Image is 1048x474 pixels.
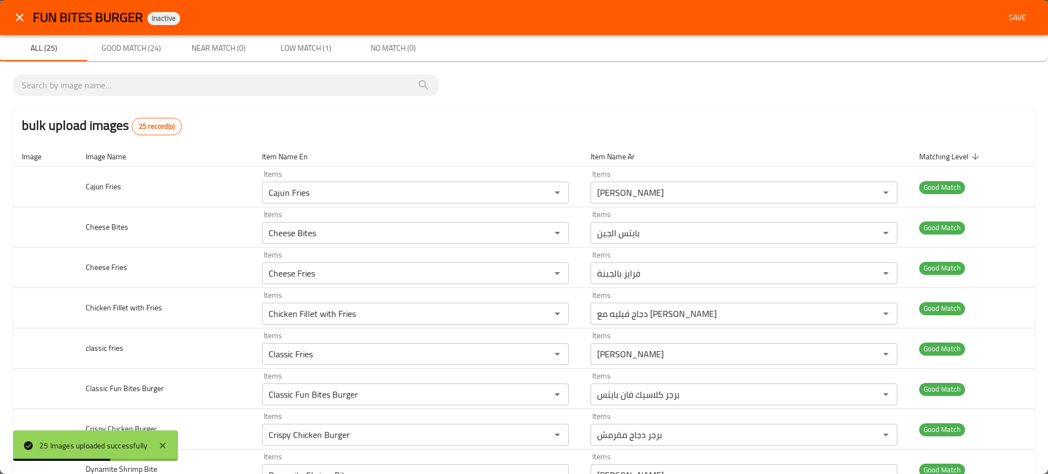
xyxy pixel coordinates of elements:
span: Classic Fun Bites Burger [86,381,164,395]
button: Open [550,185,565,200]
span: Good Match [919,302,965,315]
span: Cajun Fries [86,179,121,194]
button: Save [1000,8,1035,28]
button: Open [550,387,565,402]
span: No Match (0) [356,41,430,55]
span: Good Match [919,221,965,234]
button: Open [550,427,565,442]
span: Cheese Bites [86,220,128,234]
span: 25 record(s) [132,121,181,132]
div: 25 Images uploaded successfully [39,440,147,452]
span: Save [1004,11,1031,25]
button: Open [878,266,894,281]
button: Open [550,306,565,321]
div: Inactive [147,12,180,25]
button: Open [550,225,565,241]
input: search [22,76,430,94]
button: Open [878,306,894,321]
span: Good Match [919,262,965,274]
h2: bulk upload images [22,116,182,135]
span: Crispy Chicken Burger [86,422,157,436]
span: Low Match (1) [269,41,343,55]
span: Near Match (0) [181,41,255,55]
th: Item Name Ar [582,146,910,167]
span: Good Match [919,181,965,194]
div: Total records count [132,118,182,135]
span: Matching Level [919,150,982,163]
span: Good Match [919,423,965,436]
span: Good Match (24) [94,41,168,55]
span: Cheese Fries [86,260,127,274]
span: FUN BITES BURGER [33,5,143,29]
button: Open [878,185,894,200]
span: Good Match [919,343,965,355]
button: Open [878,225,894,241]
button: Open [878,387,894,402]
span: Inactive [147,14,180,23]
button: Open [878,427,894,442]
button: close [7,4,33,31]
th: Item Name En [253,146,582,167]
th: Image [13,146,77,167]
button: Open [550,266,565,281]
span: Image Name [86,150,140,163]
span: Good Match [919,383,965,395]
span: Chicken Fillet with Fries [86,301,162,315]
span: All (25) [7,41,81,55]
button: Open [550,346,565,362]
button: Open [878,346,894,362]
span: classic fries [86,341,123,355]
